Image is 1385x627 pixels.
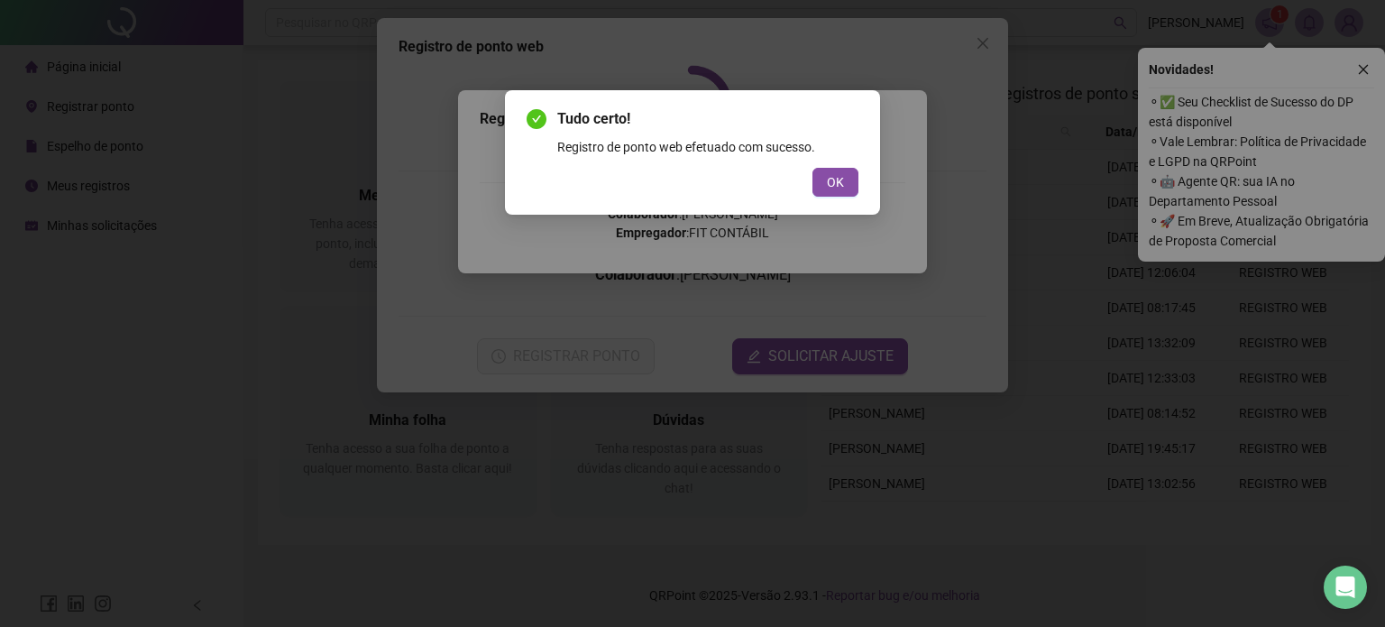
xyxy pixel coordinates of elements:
[812,168,858,197] button: OK
[527,109,546,129] span: check-circle
[1324,566,1367,609] div: Open Intercom Messenger
[557,108,858,130] span: Tudo certo!
[557,137,858,157] div: Registro de ponto web efetuado com sucesso.
[827,172,844,192] span: OK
